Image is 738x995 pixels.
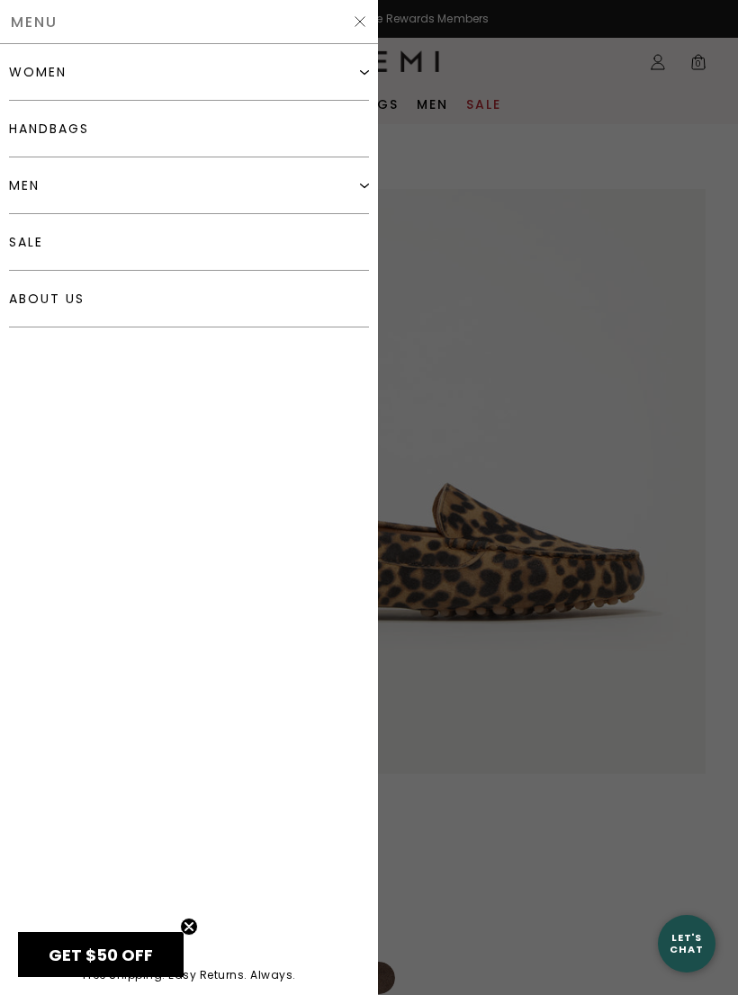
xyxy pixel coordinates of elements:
span: Menu [11,15,58,29]
a: handbags [9,101,369,157]
div: Let's Chat [658,932,715,955]
span: GET $50 OFF [49,944,153,966]
img: Expand [360,67,369,76]
button: Close teaser [180,918,198,936]
img: Hide Slider [353,14,367,29]
div: women [9,65,67,79]
a: about us [9,271,369,327]
div: men [9,178,40,193]
img: Expand [360,181,369,190]
div: GET $50 OFFClose teaser [18,932,184,977]
a: sale [9,214,369,271]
